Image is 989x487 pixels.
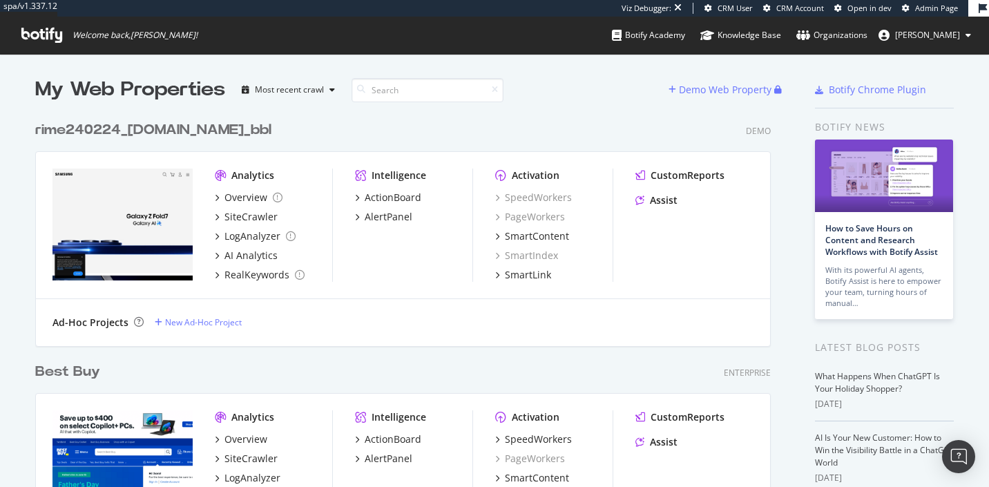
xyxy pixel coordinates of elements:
div: CustomReports [651,410,724,424]
a: LogAnalyzer [215,471,280,485]
a: CustomReports [635,169,724,182]
a: SiteCrawler [215,210,278,224]
div: Demo Web Property [679,83,771,97]
div: AlertPanel [365,210,412,224]
a: SmartIndex [495,249,558,262]
a: SiteCrawler [215,452,278,466]
div: LogAnalyzer [224,471,280,485]
div: Overview [224,432,267,446]
button: Most recent crawl [236,79,340,101]
div: Best Buy [35,362,100,382]
div: SmartContent [505,229,569,243]
div: Activation [512,410,559,424]
a: rime240224_[DOMAIN_NAME]_bbl [35,120,277,140]
a: CustomReports [635,410,724,424]
div: Viz Debugger: [622,3,671,14]
button: Demo Web Property [669,79,774,101]
div: [DATE] [815,472,954,484]
a: LogAnalyzer [215,229,296,243]
a: Assist [635,193,678,207]
a: Best Buy [35,362,106,382]
a: New Ad-Hoc Project [155,316,242,328]
a: SmartLink [495,268,551,282]
a: Botify Chrome Plugin [815,83,926,97]
span: Welcome back, [PERSON_NAME] ! [73,30,198,41]
div: LogAnalyzer [224,229,280,243]
a: How to Save Hours on Content and Research Workflows with Botify Assist [825,222,938,258]
img: How to Save Hours on Content and Research Workflows with Botify Assist [815,140,953,212]
a: Overview [215,432,267,446]
a: AI Analytics [215,249,278,262]
input: Search [352,78,503,102]
a: ActionBoard [355,432,421,446]
div: SiteCrawler [224,452,278,466]
a: PageWorkers [495,210,565,224]
div: My Web Properties [35,76,225,104]
div: AlertPanel [365,452,412,466]
a: Botify Academy [612,17,685,54]
span: Admin Page [915,3,958,13]
div: Analytics [231,169,274,182]
div: Intelligence [372,410,426,424]
img: rime240224_www.samsung.com_bbl [52,169,193,280]
a: Demo Web Property [669,84,774,95]
div: [DATE] [815,398,954,410]
a: SmartContent [495,471,569,485]
div: Enterprise [724,367,771,379]
div: Analytics [231,410,274,424]
a: Admin Page [902,3,958,14]
div: RealKeywords [224,268,289,282]
a: ActionBoard [355,191,421,204]
div: New Ad-Hoc Project [165,316,242,328]
div: SmartContent [505,471,569,485]
div: AI Analytics [224,249,278,262]
a: SpeedWorkers [495,432,572,446]
div: SmartLink [505,268,551,282]
a: Knowledge Base [700,17,781,54]
div: Organizations [796,28,867,42]
div: Knowledge Base [700,28,781,42]
a: Assist [635,435,678,449]
div: rime240224_[DOMAIN_NAME]_bbl [35,120,271,140]
div: Botify Chrome Plugin [829,83,926,97]
span: CRM User [718,3,753,13]
div: Demo [746,125,771,137]
a: SmartContent [495,229,569,243]
div: CustomReports [651,169,724,182]
span: CRM Account [776,3,824,13]
a: AlertPanel [355,452,412,466]
a: CRM User [704,3,753,14]
a: PageWorkers [495,452,565,466]
div: Activation [512,169,559,182]
a: CRM Account [763,3,824,14]
div: Open Intercom Messenger [942,440,975,473]
div: Intelligence [372,169,426,182]
div: Ad-Hoc Projects [52,316,128,330]
div: SiteCrawler [224,210,278,224]
a: Overview [215,191,282,204]
div: Assist [650,193,678,207]
div: Botify Academy [612,28,685,42]
a: AlertPanel [355,210,412,224]
a: AI Is Your New Customer: How to Win the Visibility Battle in a ChatGPT World [815,432,954,468]
span: Open in dev [847,3,892,13]
a: What Happens When ChatGPT Is Your Holiday Shopper? [815,370,940,394]
div: SpeedWorkers [505,432,572,446]
div: With its powerful AI agents, Botify Assist is here to empower your team, turning hours of manual… [825,265,943,309]
a: Open in dev [834,3,892,14]
a: SpeedWorkers [495,191,572,204]
button: [PERSON_NAME] [867,24,982,46]
div: ActionBoard [365,432,421,446]
div: Latest Blog Posts [815,340,954,355]
a: Organizations [796,17,867,54]
div: Assist [650,435,678,449]
a: RealKeywords [215,268,305,282]
div: ActionBoard [365,191,421,204]
div: Overview [224,191,267,204]
div: Most recent crawl [255,86,324,94]
span: colleen [895,29,960,41]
